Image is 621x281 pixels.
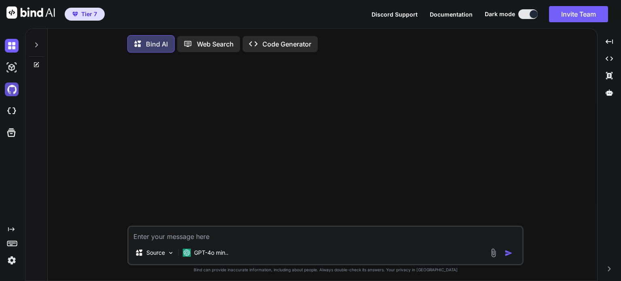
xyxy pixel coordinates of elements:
[146,249,165,257] p: Source
[81,10,97,18] span: Tier 7
[505,249,513,257] img: icon
[6,6,55,19] img: Bind AI
[489,248,498,258] img: attachment
[430,10,473,19] button: Documentation
[197,39,234,49] p: Web Search
[372,11,418,18] span: Discord Support
[5,254,19,267] img: settings
[194,249,228,257] p: GPT-4o min..
[5,82,19,96] img: githubDark
[65,8,105,21] button: premiumTier 7
[485,10,515,18] span: Dark mode
[5,39,19,53] img: darkChat
[372,10,418,19] button: Discord Support
[146,39,168,49] p: Bind AI
[72,12,78,17] img: premium
[167,249,174,256] img: Pick Models
[5,61,19,74] img: darkAi-studio
[262,39,311,49] p: Code Generator
[5,104,19,118] img: cloudideIcon
[549,6,608,22] button: Invite Team
[183,249,191,257] img: GPT-4o mini
[430,11,473,18] span: Documentation
[127,267,524,273] p: Bind can provide inaccurate information, including about people. Always double-check its answers....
